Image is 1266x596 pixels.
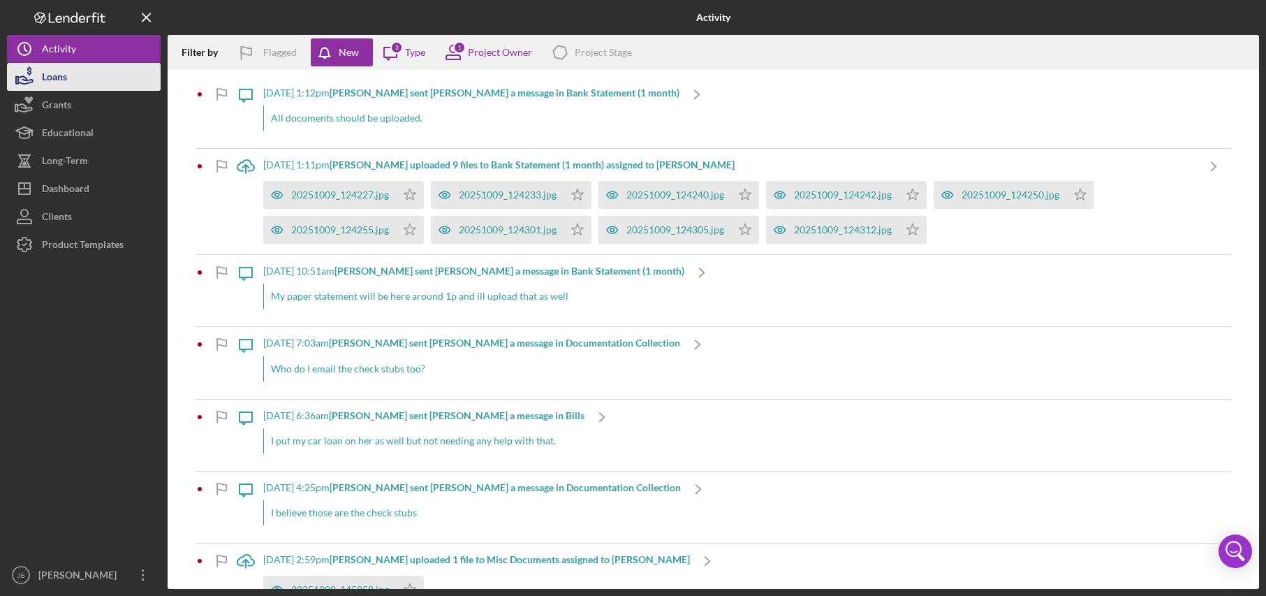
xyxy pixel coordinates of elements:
[17,572,24,579] text: JB
[329,409,584,421] b: [PERSON_NAME] sent [PERSON_NAME] a message in Bills
[431,181,591,209] button: 20251009_124233.jpg
[330,553,690,565] b: [PERSON_NAME] uploaded 1 file to Misc Documents assigned to [PERSON_NAME]
[962,189,1059,201] div: 20251009_124250.jpg
[228,327,715,398] a: [DATE] 7:03am[PERSON_NAME] sent [PERSON_NAME] a message in Documentation CollectionWho do I email...
[228,77,714,148] a: [DATE] 1:12pm[PERSON_NAME] sent [PERSON_NAME] a message in Bank Statement (1 month)All documents ...
[291,189,389,201] div: 20251009_124227.jpg
[626,224,724,235] div: 20251009_124305.jpg
[263,266,684,277] div: [DATE] 10:51am
[263,356,680,381] div: Who do I email the check stubs too?
[7,147,161,175] button: Long-Term
[228,149,1231,254] a: [DATE] 1:11pm[PERSON_NAME] uploaded 9 files to Bank Statement (1 month) assigned to [PERSON_NAME]...
[263,410,584,421] div: [DATE] 6:36am
[794,189,892,201] div: 20251009_124242.jpg
[7,561,161,589] button: JB[PERSON_NAME]
[263,337,680,349] div: [DATE] 7:03am
[334,265,684,277] b: [PERSON_NAME] sent [PERSON_NAME] a message in Bank Statement (1 month)
[263,482,681,493] div: [DATE] 4:25pm
[311,38,373,66] button: New
[263,159,1196,170] div: [DATE] 1:11pm
[1219,535,1252,568] div: Open Intercom Messenger
[598,181,759,209] button: 20251009_124240.jpg
[766,181,927,209] button: 20251009_124242.jpg
[263,87,679,99] div: [DATE] 1:12pm
[35,561,126,593] div: [PERSON_NAME]
[263,181,424,209] button: 20251009_124227.jpg
[7,119,161,147] button: Educational
[934,181,1094,209] button: 20251009_124250.jpg
[228,400,619,471] a: [DATE] 6:36am[PERSON_NAME] sent [PERSON_NAME] a message in BillsI put my car loan on her as well ...
[626,189,724,201] div: 20251009_124240.jpg
[329,337,680,349] b: [PERSON_NAME] sent [PERSON_NAME] a message in Documentation Collection
[405,47,425,58] div: Type
[766,216,927,244] button: 20251009_124312.jpg
[468,47,532,58] div: Project Owner
[390,41,403,54] div: 3
[7,175,161,203] button: Dashboard
[291,224,389,235] div: 20251009_124255.jpg
[228,472,716,543] a: [DATE] 4:25pm[PERSON_NAME] sent [PERSON_NAME] a message in Documentation CollectionI believe thos...
[263,428,584,453] div: I put my car loan on her as well but not needing any help with that.
[228,38,311,66] button: Flagged
[339,38,359,66] div: New
[7,231,161,259] button: Product Templates
[263,284,684,309] div: My paper statement will be here around 1p and ill upload that as well
[7,203,161,231] button: Clients
[182,47,228,58] div: Filter by
[42,63,67,94] div: Loans
[42,231,124,262] div: Product Templates
[42,35,76,66] div: Activity
[7,63,161,91] button: Loans
[263,500,681,525] div: I believe those are the check stubs
[7,35,161,63] button: Activity
[330,87,679,99] b: [PERSON_NAME] sent [PERSON_NAME] a message in Bank Statement (1 month)
[263,38,297,66] div: Flagged
[263,216,424,244] button: 20251009_124255.jpg
[696,12,730,23] b: Activity
[291,584,389,595] div: 20251008_145858.jpg
[575,47,632,58] div: Project Stage
[263,554,690,565] div: [DATE] 2:59pm
[263,106,679,131] div: All documents should be uploaded.
[42,119,94,150] div: Educational
[228,255,719,326] a: [DATE] 10:51am[PERSON_NAME] sent [PERSON_NAME] a message in Bank Statement (1 month)My paper stat...
[431,216,591,244] button: 20251009_124301.jpg
[459,189,557,201] div: 20251009_124233.jpg
[42,147,88,178] div: Long-Term
[794,224,892,235] div: 20251009_124312.jpg
[330,481,681,493] b: [PERSON_NAME] sent [PERSON_NAME] a message in Documentation Collection
[42,175,89,206] div: Dashboard
[330,159,735,170] b: [PERSON_NAME] uploaded 9 files to Bank Statement (1 month) assigned to [PERSON_NAME]
[453,41,466,54] div: 1
[42,91,71,122] div: Grants
[459,224,557,235] div: 20251009_124301.jpg
[598,216,759,244] button: 20251009_124305.jpg
[7,91,161,119] button: Grants
[42,203,72,234] div: Clients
